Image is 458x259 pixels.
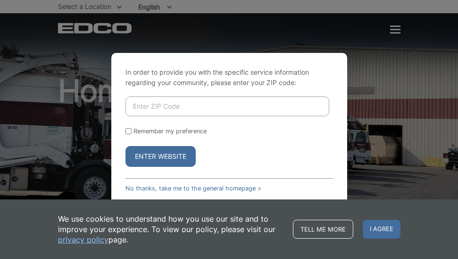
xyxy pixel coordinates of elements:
[125,67,333,88] p: In order to provide you with the specific service information regarding your community, please en...
[58,214,283,245] p: We use cookies to understand how you use our site and to improve your experience. To view our pol...
[125,185,261,192] a: No thanks, take me to the general homepage >
[363,220,400,239] span: I agree
[293,220,353,239] a: Tell me more
[133,128,207,135] label: Remember my preference
[58,234,108,245] a: privacy policy
[125,96,329,116] input: Enter ZIP Code
[125,146,196,167] button: Enter Website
